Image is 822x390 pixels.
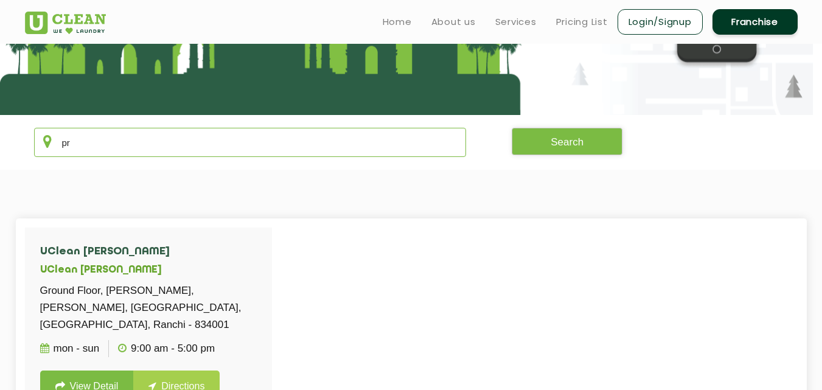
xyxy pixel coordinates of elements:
[40,340,100,357] p: Mon - Sun
[40,246,257,258] h4: UClean [PERSON_NAME]
[40,265,257,276] h5: UClean [PERSON_NAME]
[431,15,476,29] a: About us
[556,15,608,29] a: Pricing List
[383,15,412,29] a: Home
[618,9,703,35] a: Login/Signup
[34,128,467,157] input: Enter city/area/pin Code
[712,9,798,35] a: Franchise
[512,128,622,155] button: Search
[495,15,537,29] a: Services
[118,340,215,357] p: 9:00 AM - 5:00 PM
[40,282,257,333] p: Ground Floor, [PERSON_NAME], [PERSON_NAME], [GEOGRAPHIC_DATA], [GEOGRAPHIC_DATA], Ranchi - 834001
[25,12,106,34] img: UClean Laundry and Dry Cleaning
